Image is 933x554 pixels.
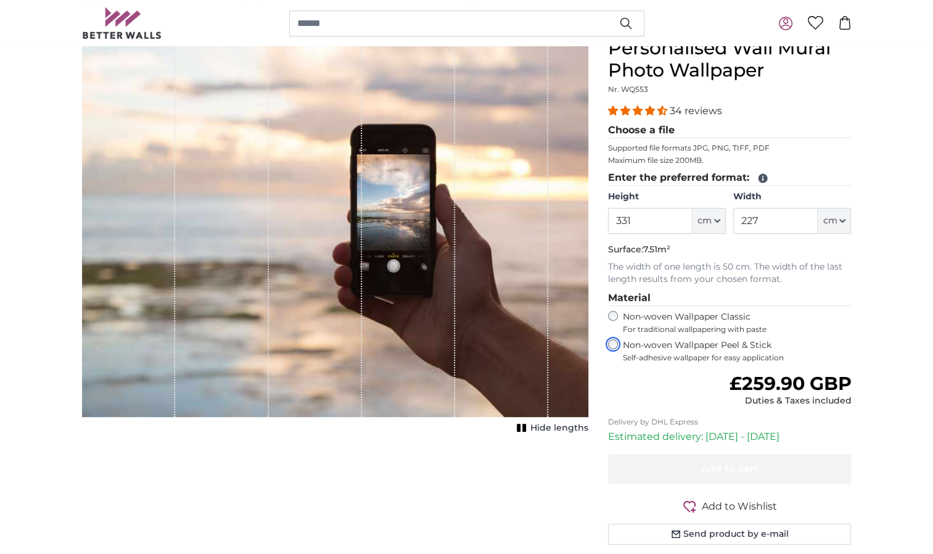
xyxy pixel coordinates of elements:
[729,372,851,395] span: £259.90 GBP
[701,463,758,474] span: Add to cart
[608,498,852,514] button: Add to Wishlist
[608,429,852,444] p: Estimated delivery: [DATE] - [DATE]
[82,37,588,437] div: 1 of 1
[608,123,852,138] legend: Choose a file
[670,105,722,117] span: 34 reviews
[608,170,852,186] legend: Enter the preferred format:
[608,155,852,165] p: Maximum file size 200MB.
[608,291,852,306] legend: Material
[623,339,852,363] label: Non-woven Wallpaper Peel & Stick
[608,143,852,153] p: Supported file formats JPG, PNG, TIFF, PDF
[818,208,851,234] button: cm
[643,244,670,255] span: 7.51m²
[623,311,852,334] label: Non-woven Wallpaper Classic
[697,215,712,227] span: cm
[608,191,726,203] label: Height
[623,325,852,334] span: For traditional wallpapering with paste
[608,85,648,94] span: Nr. WQ553
[608,454,852,484] button: Add to cart
[608,261,852,286] p: The width of one length is 50 cm. The width of the last length results from your chosen format.
[608,105,670,117] span: 4.32 stars
[823,215,837,227] span: cm
[729,395,851,407] div: Duties & Taxes included
[513,420,588,437] button: Hide lengths
[530,422,588,434] span: Hide lengths
[82,7,162,39] img: Betterwalls
[608,37,852,81] h1: Personalised Wall Mural Photo Wallpaper
[693,208,726,234] button: cm
[608,417,852,427] p: Delivery by DHL Express
[608,524,852,545] button: Send product by e-mail
[608,244,852,256] p: Surface:
[702,499,777,514] span: Add to Wishlist
[623,353,852,363] span: Self-adhesive wallpaper for easy application
[733,191,851,203] label: Width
